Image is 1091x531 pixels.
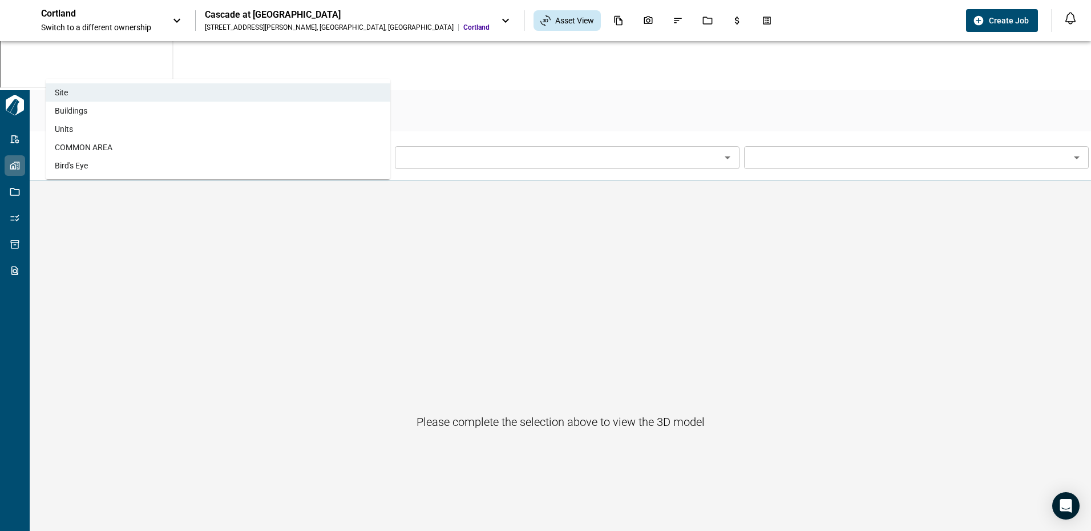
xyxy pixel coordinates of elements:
[989,15,1029,26] span: Create Job
[41,8,144,19] p: Cortland
[55,142,112,153] span: COMMON AREA
[555,15,594,26] span: Asset View
[417,413,705,431] h6: Please complete the selection above to view the 3D model
[607,11,631,30] div: Documents
[696,11,720,30] div: Jobs
[41,22,161,33] span: Switch to a different ownership
[725,11,749,30] div: Budgets
[755,11,779,30] div: Takeoff Center
[55,123,73,135] span: Units
[1052,492,1080,520] div: Open Intercom Messenger
[1069,150,1085,166] button: Open
[720,150,736,166] button: Open
[55,105,87,116] span: Buildings
[636,11,660,30] div: Photos
[534,10,601,31] div: Asset View
[666,11,690,30] div: Issues & Info
[55,160,88,171] span: Bird's Eye
[55,87,68,98] span: Site
[205,9,490,21] div: Cascade at [GEOGRAPHIC_DATA]
[966,9,1038,32] button: Create Job
[1061,9,1080,27] button: Open notification feed
[463,23,490,32] span: Cortland
[205,23,454,32] div: [STREET_ADDRESS][PERSON_NAME] , [GEOGRAPHIC_DATA] , [GEOGRAPHIC_DATA]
